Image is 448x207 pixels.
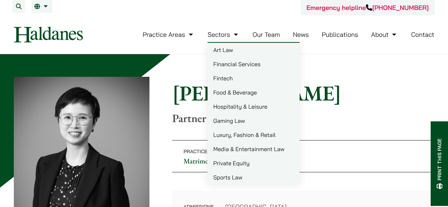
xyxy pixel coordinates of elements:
a: Gaming Law [208,114,300,128]
p: Partner [172,111,434,125]
span: Practice Areas [183,148,225,155]
a: News [293,30,309,39]
a: Financial Services [208,57,300,71]
a: Private Equity [208,156,300,170]
a: Fintech [208,71,300,85]
a: Practice Areas [143,30,195,39]
a: Sports Law [208,170,300,184]
a: Art Law [208,43,300,57]
a: Emergency helpline[PHONE_NUMBER] [306,4,429,12]
a: Contact [411,30,435,39]
a: Publications [322,30,358,39]
a: Sectors [208,30,239,39]
a: Luxury, Fashion & Retail [208,128,300,142]
img: Logo of Haldanes [14,27,83,42]
a: EN [34,4,50,9]
a: Hospitality & Leisure [208,99,300,114]
a: Our Team [253,30,280,39]
a: Matrimonial & Family Law [183,156,260,166]
a: About [371,30,398,39]
a: Food & Beverage [208,85,300,99]
h1: [PERSON_NAME] [172,80,434,106]
a: Media & Entertainment Law [208,142,300,156]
